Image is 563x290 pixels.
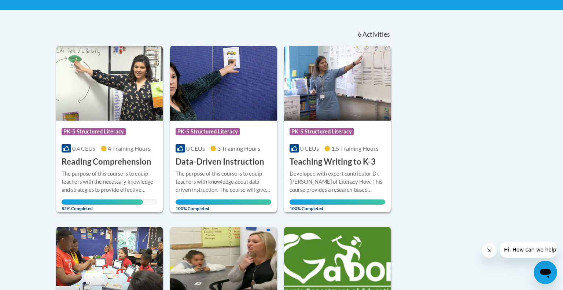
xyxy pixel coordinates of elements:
img: Course Logo [56,46,163,121]
span: 1.5 Training Hours [331,145,379,152]
span: Hi. How can we help? [4,5,59,11]
span: 0 CEUs [300,145,319,152]
span: 3 Training Hours [217,145,260,152]
iframe: Message from company [500,242,557,258]
div: The purpose of this course is to equip teachers with knowledge about data-driven instruction. The... [176,170,271,194]
span: 0 CEUs [186,145,205,152]
span: 4 Training Hours [108,145,151,152]
h3: Teaching Writing to K-3 [290,156,376,168]
span: PK-5 Structured Literacy [62,128,126,135]
div: Your progress [290,199,385,205]
img: Course Logo [170,46,277,121]
span: Activities [363,30,390,38]
a: Course LogoPK-5 Structured Literacy0 CEUs1.5 Training Hours Teaching Writing to K-3Developed with... [284,46,391,212]
span: 6 [358,30,361,38]
span: 100% Completed [290,199,385,211]
h3: Reading Comprehension [62,156,151,168]
span: PK-5 Structured Literacy [176,128,240,135]
span: 85% Completed [62,199,143,211]
a: Course LogoPK-5 Structured Literacy0 CEUs3 Training Hours Data-Driven InstructionThe purpose of t... [170,46,277,212]
iframe: Close message [482,243,497,258]
div: Your progress [62,199,143,205]
iframe: Button to launch messaging window [534,261,557,284]
span: PK-5 Structured Literacy [290,128,354,135]
span: 100% Completed [176,199,271,211]
div: The purpose of this course is to equip teachers with the necessary knowledge and strategies to pr... [62,170,157,194]
h3: Data-Driven Instruction [176,156,264,168]
a: Course LogoPK-5 Structured Literacy0.4 CEUs4 Training Hours Reading ComprehensionThe purpose of t... [56,46,163,212]
span: 0.4 CEUs [72,145,95,152]
img: Course Logo [284,46,391,121]
div: Developed with expert contributor Dr. [PERSON_NAME] of Literacy How. This course provides a resea... [290,170,385,194]
div: Your progress [176,199,271,205]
